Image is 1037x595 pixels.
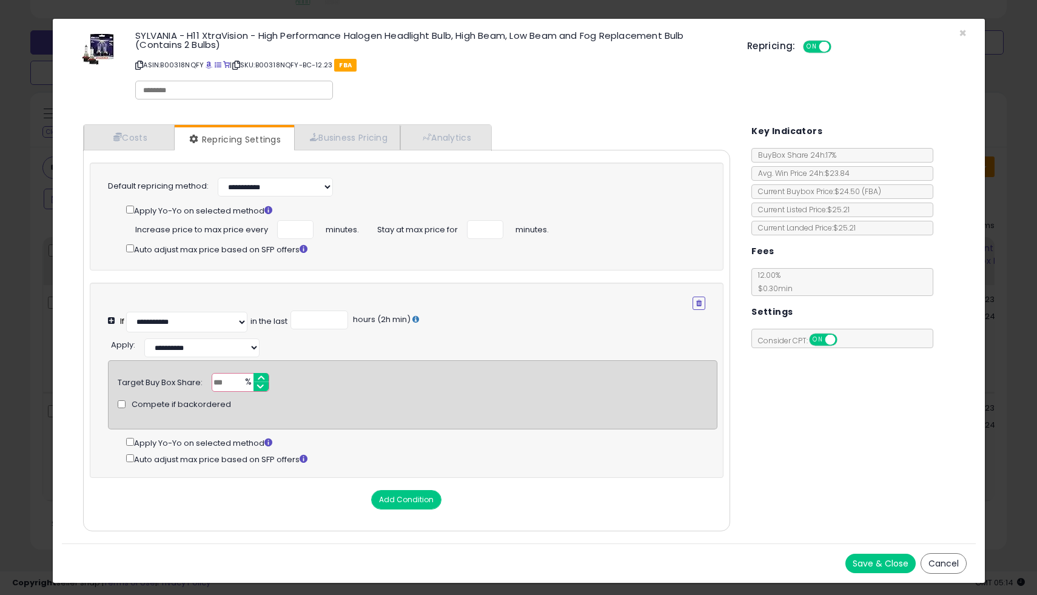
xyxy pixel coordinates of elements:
[371,490,441,509] button: Add Condition
[845,554,916,573] button: Save & Close
[515,220,549,236] span: minutes.
[126,242,706,256] div: Auto adjust max price based on SFP offers
[215,60,221,70] a: All offer listings
[126,435,718,449] div: Apply Yo-Yo on selected method
[111,335,135,351] div: :
[135,55,729,75] p: ASIN: B00318NQFY | SKU: B00318NQFY-BC-12.23
[921,553,967,574] button: Cancel
[377,220,458,236] span: Stay at max price for
[206,60,212,70] a: BuyBox page
[351,314,411,325] span: hours (2h min)
[836,335,855,345] span: OFF
[752,204,850,215] span: Current Listed Price: $25.21
[752,223,856,233] span: Current Landed Price: $25.21
[400,125,490,150] a: Analytics
[696,300,702,307] i: Remove Condition
[108,181,209,192] label: Default repricing method:
[334,59,357,72] span: FBA
[238,374,257,392] span: %
[80,31,116,67] img: 41u18a8X8vL._SL60_.jpg
[294,125,400,150] a: Business Pricing
[804,42,819,52] span: ON
[118,373,203,389] div: Target Buy Box Share:
[829,42,848,52] span: OFF
[250,316,287,328] div: in the last
[126,203,706,217] div: Apply Yo-Yo on selected method
[135,220,268,236] span: Increase price to max price every
[751,124,822,139] h5: Key Indicators
[747,41,796,51] h5: Repricing:
[326,220,359,236] span: minutes.
[959,24,967,42] span: ×
[752,186,881,197] span: Current Buybox Price:
[751,304,793,320] h5: Settings
[751,244,774,259] h5: Fees
[752,283,793,294] span: $0.30 min
[175,127,294,152] a: Repricing Settings
[752,270,793,294] span: 12.00 %
[810,335,825,345] span: ON
[752,335,853,346] span: Consider CPT:
[752,168,850,178] span: Avg. Win Price 24h: $23.84
[223,60,230,70] a: Your listing only
[111,339,133,351] span: Apply
[135,31,729,49] h3: SYLVANIA - H11 XtraVision - High Performance Halogen Headlight Bulb, High Beam, Low Beam and Fog ...
[126,452,718,466] div: Auto adjust max price based on SFP offers
[752,150,836,160] span: BuyBox Share 24h: 17%
[84,125,175,150] a: Costs
[132,399,231,411] span: Compete if backordered
[834,186,881,197] span: $24.50
[862,186,881,197] span: ( FBA )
